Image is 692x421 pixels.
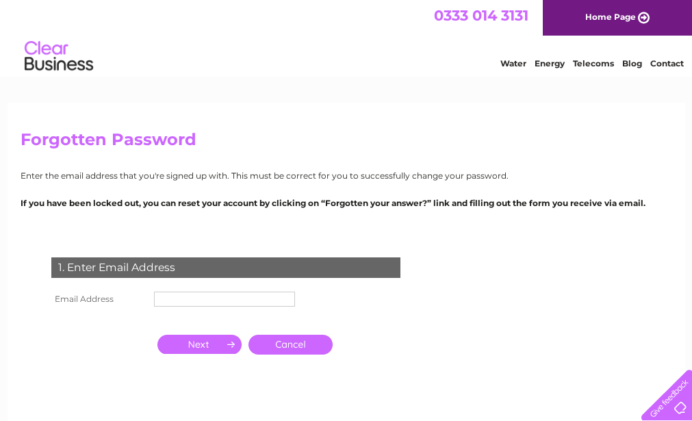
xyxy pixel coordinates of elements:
[500,58,526,68] a: Water
[535,58,565,68] a: Energy
[48,288,151,310] th: Email Address
[248,335,333,355] a: Cancel
[434,7,528,24] a: 0333 014 3131
[622,58,642,68] a: Blog
[21,196,672,209] p: If you have been locked out, you can reset your account by clicking on “Forgotten your answer?” l...
[24,36,94,77] img: logo.png
[23,8,670,66] div: Clear Business is a trading name of Verastar Limited (registered in [GEOGRAPHIC_DATA] No. 3667643...
[51,257,400,278] div: 1. Enter Email Address
[573,58,614,68] a: Telecoms
[21,169,672,182] p: Enter the email address that you're signed up with. This must be correct for you to successfully ...
[21,130,672,156] h2: Forgotten Password
[650,58,684,68] a: Contact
